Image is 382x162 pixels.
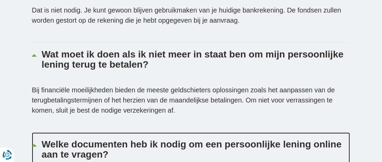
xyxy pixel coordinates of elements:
p: Welke documenten heb ik nodig om een persoonlijke lening online aan te vragen? [42,139,350,160]
p: Wat moet ik doen als ik niet meer in staat ben om mijn persoonlijke lening terug te betalen? [42,49,350,70]
p: Bij financiële moeilijkheden bieden de meeste geldschieters oplossingen zoals het aanpassen van d... [32,85,350,115]
a: Wat moet ik doen als ik niet meer in staat ben om mijn persoonlijke lening terug te betalen? [32,43,350,80]
p: Dat is niet nodig. Je kunt gewoon blijven gebruikmaken van je huidige bankrekening. De fondsen zu... [32,5,350,25]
